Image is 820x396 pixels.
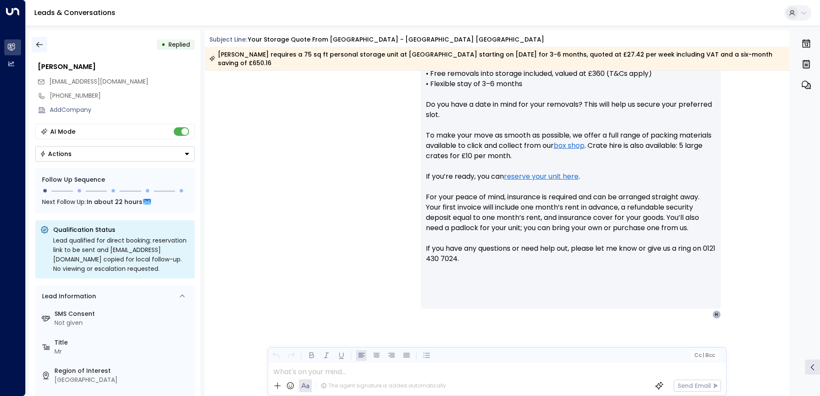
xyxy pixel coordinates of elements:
span: homeinspec@hormail.co.uk [49,77,148,86]
div: Follow Up Sequence [42,175,188,184]
div: [PERSON_NAME] requires a 75 sq ft personal storage unit at [GEOGRAPHIC_DATA] starting on [DATE] f... [209,50,784,67]
a: box shop [554,141,585,151]
div: AddCompany [50,105,195,114]
div: Actions [40,150,72,158]
p: Hi [PERSON_NAME], Thank you for your interest in our Kings Heath storage options. Here’s your quo... [426,7,716,274]
span: Replied [169,40,190,49]
div: [GEOGRAPHIC_DATA] [54,375,191,384]
button: Undo [271,350,281,361]
label: SMS Consent [54,309,191,318]
div: Lead qualified for direct booking; reservation link to be sent and [EMAIL_ADDRESS][DOMAIN_NAME] c... [53,236,190,273]
div: [PERSON_NAME] [38,62,195,72]
div: [PHONE_NUMBER] [50,91,195,100]
div: H [712,310,721,319]
div: • [161,37,166,52]
div: Lead Information [39,292,96,301]
label: Title [54,338,191,347]
div: Mr [54,347,191,356]
p: Qualification Status [53,225,190,234]
div: The agent signature is added automatically [321,382,446,390]
span: [EMAIL_ADDRESS][DOMAIN_NAME] [49,77,148,86]
span: | [702,352,704,358]
button: Cc|Bcc [690,351,718,360]
div: Next Follow Up: [42,197,188,207]
a: Leads & Conversations [34,8,115,18]
div: Button group with a nested menu [35,146,195,162]
span: Cc Bcc [694,352,714,358]
div: Not given [54,318,191,327]
span: In about 22 hours [87,197,142,207]
div: Your storage quote from [GEOGRAPHIC_DATA] - [GEOGRAPHIC_DATA] [GEOGRAPHIC_DATA] [248,35,544,44]
a: reserve your unit here [504,171,579,182]
div: AI Mode [50,127,75,136]
label: Region of Interest [54,366,191,375]
button: Actions [35,146,195,162]
span: Subject Line: [209,35,247,44]
button: Redo [286,350,296,361]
